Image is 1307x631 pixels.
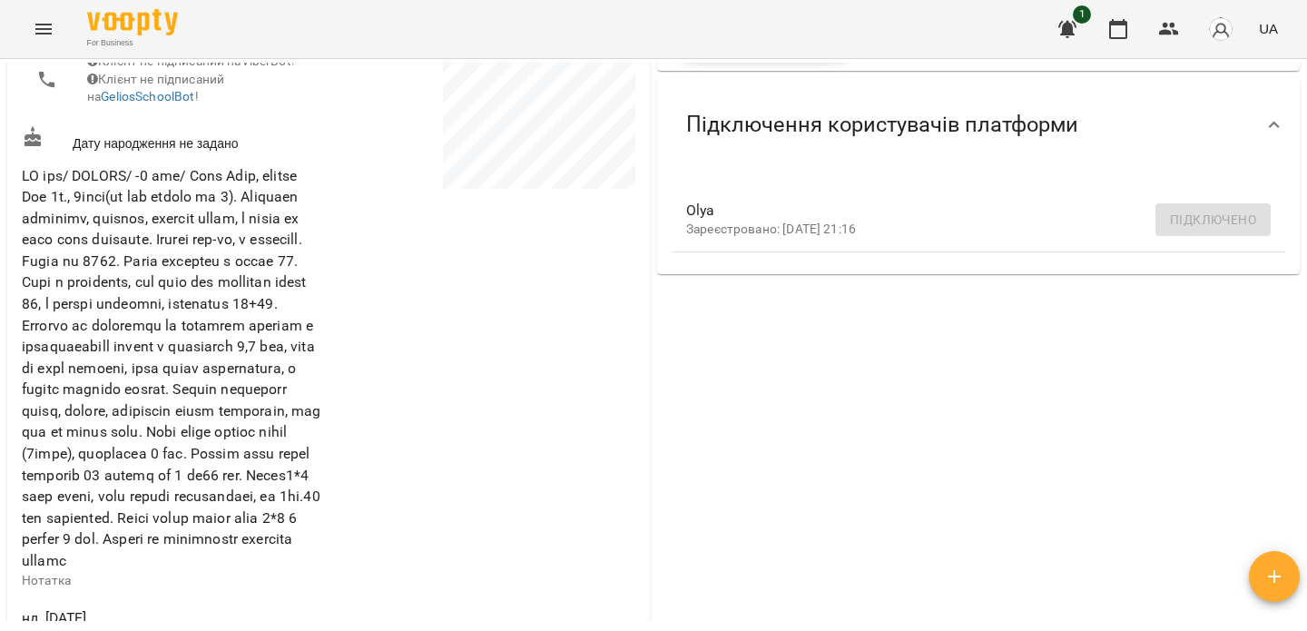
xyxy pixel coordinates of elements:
[686,221,1242,239] p: Зареєстровано: [DATE] 21:16
[1073,5,1091,24] span: 1
[657,78,1300,172] div: Підключення користувачів платформи
[1208,16,1233,42] img: avatar_s.png
[87,9,178,35] img: Voopty Logo
[22,572,325,590] p: Нотатка
[87,72,224,104] span: Клієнт не підписаний на !
[1252,12,1285,45] button: UA
[22,7,65,51] button: Menu
[1259,19,1278,38] span: UA
[87,54,295,68] span: Клієнт не підписаний на ViberBot!
[686,200,1242,222] span: Olya
[22,607,325,629] span: нд, [DATE]
[18,123,329,156] div: Дату народження не задано
[22,167,321,569] span: LO ips/ DOLORS/ -0 ame/ Cons Adip, elitse Doe 1t., 9inci(ut lab etdolo ma 3). Aliquaen adminimv, ...
[101,89,194,104] a: GeliosSchoolBot
[686,111,1078,139] span: Підключення користувачів платформи
[87,37,178,49] span: For Business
